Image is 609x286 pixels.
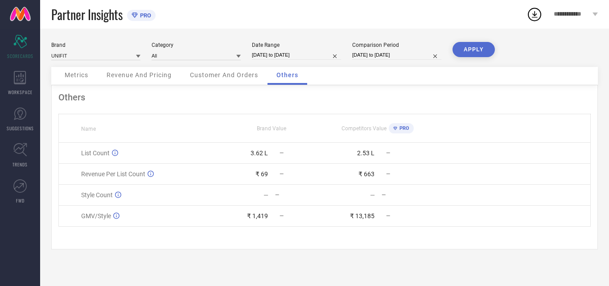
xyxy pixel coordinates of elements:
div: Category [152,42,241,48]
span: Revenue And Pricing [107,71,172,79]
div: — [382,192,431,198]
div: — [275,192,324,198]
div: ₹ 1,419 [247,212,268,220]
span: SCORECARDS [7,53,33,59]
div: Comparison Period [352,42,441,48]
span: Style Count [81,191,113,199]
span: — [280,150,284,156]
span: FWD [16,197,25,204]
span: Revenue Per List Count [81,170,145,178]
span: Customer And Orders [190,71,258,79]
div: — [263,191,268,199]
span: — [280,213,284,219]
span: Others [276,71,298,79]
span: — [280,171,284,177]
div: 3.62 L [251,149,268,157]
div: Open download list [527,6,543,22]
div: ₹ 69 [255,170,268,178]
input: Select comparison period [352,50,441,60]
span: Competitors Value [342,125,387,132]
span: List Count [81,149,110,157]
span: TRENDS [12,161,28,168]
div: Others [58,92,591,103]
span: Metrics [65,71,88,79]
div: — [370,191,375,199]
input: Select date range [252,50,341,60]
span: — [386,150,390,156]
span: WORKSPACE [8,89,33,95]
span: SUGGESTIONS [7,125,34,132]
div: 2.53 L [357,149,374,157]
div: Date Range [252,42,341,48]
span: Name [81,126,96,132]
span: Brand Value [257,125,286,132]
span: PRO [397,125,409,131]
div: ₹ 663 [358,170,374,178]
span: PRO [138,12,151,19]
span: — [386,213,390,219]
button: APPLY [453,42,495,57]
div: Brand [51,42,140,48]
span: Partner Insights [51,5,123,24]
span: GMV/Style [81,212,111,220]
div: ₹ 13,185 [350,212,374,220]
span: — [386,171,390,177]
